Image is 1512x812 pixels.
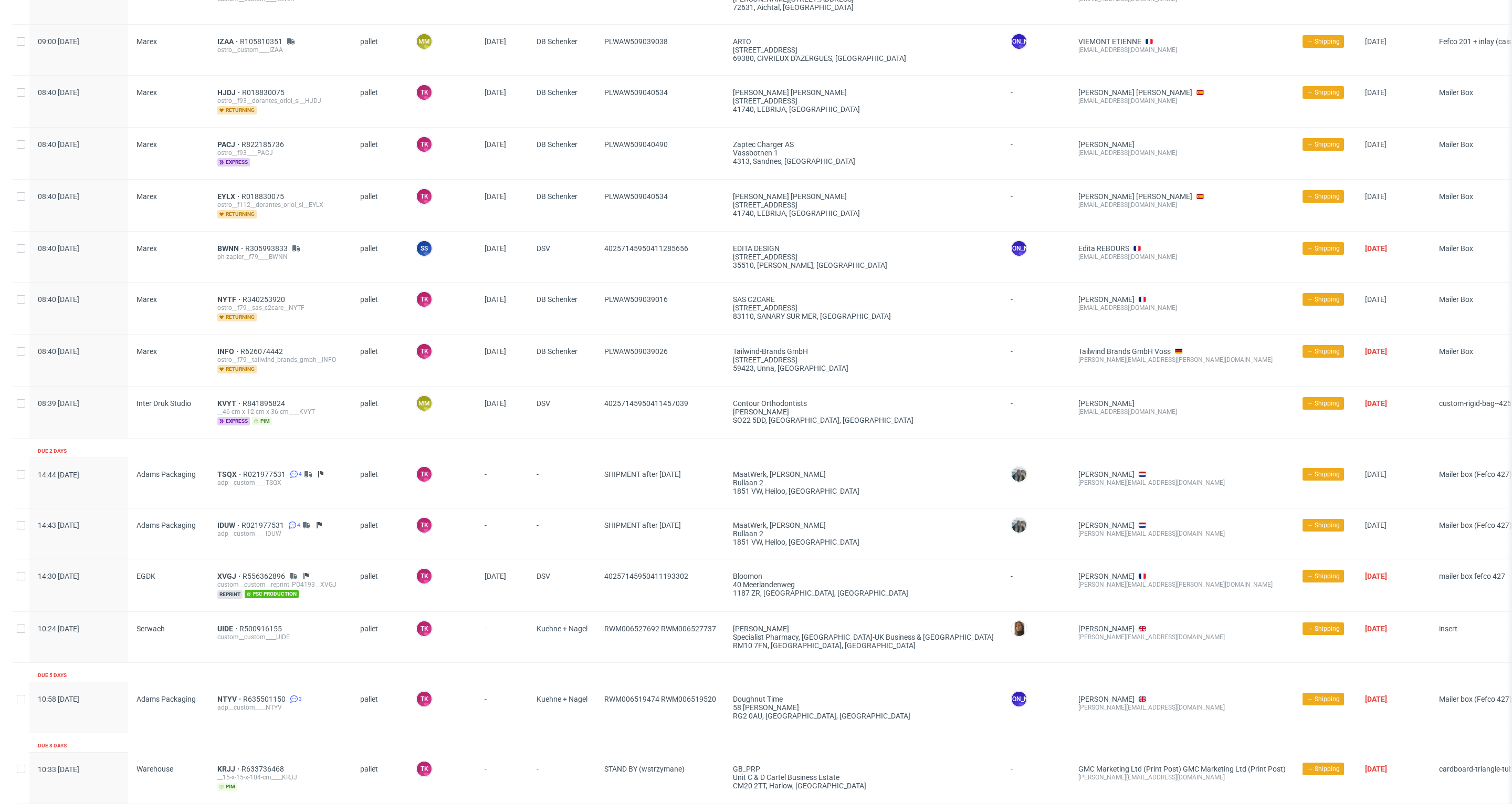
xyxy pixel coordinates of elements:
[217,470,243,478] a: TSQX
[217,97,343,105] div: ostro__f93__dorantes_oriol_sl__HJDJ
[733,624,994,633] div: [PERSON_NAME]
[217,703,343,712] div: adp__custom____NTYV
[1439,347,1473,356] span: Mailer Box
[240,347,285,356] a: R626074442
[1365,140,1387,149] span: [DATE]
[537,295,587,321] span: DB Schenker
[1365,470,1387,478] span: [DATE]
[733,470,994,478] div: MaatWerk, [PERSON_NAME]
[360,140,399,166] span: pallet
[1307,37,1340,46] span: → Shipping
[537,470,587,495] span: -
[136,244,157,253] span: Marex
[217,624,239,633] a: UIDE
[245,590,299,598] span: fsc production
[38,37,79,46] span: 09:00 [DATE]
[1439,470,1512,478] span: Mailer box (Fefco 427)
[1078,201,1286,209] div: [EMAIL_ADDRESS][DOMAIN_NAME]
[1078,399,1135,408] a: [PERSON_NAME]
[217,244,245,253] a: BWNN
[1078,192,1192,201] a: [PERSON_NAME] [PERSON_NAME]
[733,695,994,703] div: Doughnut Time
[217,765,241,773] span: KRJJ
[733,157,994,165] div: 4313, Sandnes , [GEOGRAPHIC_DATA]
[733,399,994,408] div: Contour Orthodontists
[217,529,343,538] div: adp__custom____IDUW
[733,201,994,209] div: [STREET_ADDRESS]
[1078,295,1135,304] a: [PERSON_NAME]
[38,572,79,580] span: 14:30 [DATE]
[1439,624,1457,633] span: insert
[1307,571,1340,581] span: → Shipping
[733,408,994,416] div: [PERSON_NAME]
[217,580,343,589] div: custom__custom__reprint_PO4193__XVGJ
[1011,84,1062,97] div: -
[1365,624,1387,633] span: [DATE]
[360,192,399,218] span: pallet
[485,521,520,546] span: -
[217,347,240,356] span: INFO
[1365,399,1387,408] span: [DATE]
[136,37,157,46] span: Marex
[485,347,506,356] span: [DATE]
[733,529,994,538] div: Bullaan 2
[217,695,243,703] a: NTYV
[1012,467,1026,482] img: Zeniuk Magdalena
[1365,572,1387,580] span: [DATE]
[241,521,286,529] a: R021977531
[136,470,196,478] span: Adams Packaging
[299,695,302,703] span: 3
[537,572,587,599] span: DSV
[604,572,688,580] span: 40257145950411193302
[537,37,587,63] span: DB Schenker
[485,88,506,97] span: [DATE]
[1307,520,1340,530] span: → Shipping
[1078,572,1135,580] a: [PERSON_NAME]
[417,189,432,204] figcaption: TK
[360,470,399,495] span: pallet
[1365,37,1387,46] span: [DATE]
[286,521,300,529] a: 4
[288,695,302,703] a: 3
[1307,764,1340,774] span: → Shipping
[733,416,994,424] div: SO22 5DD, [GEOGRAPHIC_DATA] , [GEOGRAPHIC_DATA]
[217,37,240,46] a: IZAA
[485,470,520,495] span: -
[485,624,520,650] span: -
[252,417,272,425] span: pim
[217,521,241,529] span: IDUW
[243,695,288,703] span: R635501150
[1078,408,1286,416] div: [EMAIL_ADDRESS][DOMAIN_NAME]
[136,347,157,356] span: Marex
[217,633,343,641] div: custom__custom____UIDE
[38,347,79,356] span: 08:40 [DATE]
[38,295,79,304] span: 08:40 [DATE]
[240,37,285,46] span: R105810351
[136,572,155,580] span: EGDK
[1078,253,1286,261] div: [EMAIL_ADDRESS][DOMAIN_NAME]
[1078,244,1129,253] a: Edita REBOURS
[243,399,287,408] a: R841895824
[217,478,343,487] div: adp__custom____TSQX
[485,695,520,720] span: -
[242,88,287,97] a: R018830075
[733,312,994,320] div: 83110, SANARY SUR MER , [GEOGRAPHIC_DATA]
[733,478,994,487] div: Bullaan 2
[604,695,716,703] span: RWM006519474 RWM006519520
[733,633,994,641] div: Specialist Pharmacy, [GEOGRAPHIC_DATA]-UK Business & [GEOGRAPHIC_DATA]
[537,399,587,425] span: DSV
[38,521,79,529] span: 14:43 [DATE]
[217,417,250,425] span: express
[485,572,506,580] span: [DATE]
[136,695,196,703] span: Adams Packaging
[485,295,506,304] span: [DATE]
[360,244,399,269] span: pallet
[136,88,157,97] span: Marex
[733,97,994,105] div: [STREET_ADDRESS]
[241,192,286,201] span: R018830075
[217,158,250,166] span: express
[1078,521,1135,529] a: [PERSON_NAME]
[217,192,241,201] span: EYLX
